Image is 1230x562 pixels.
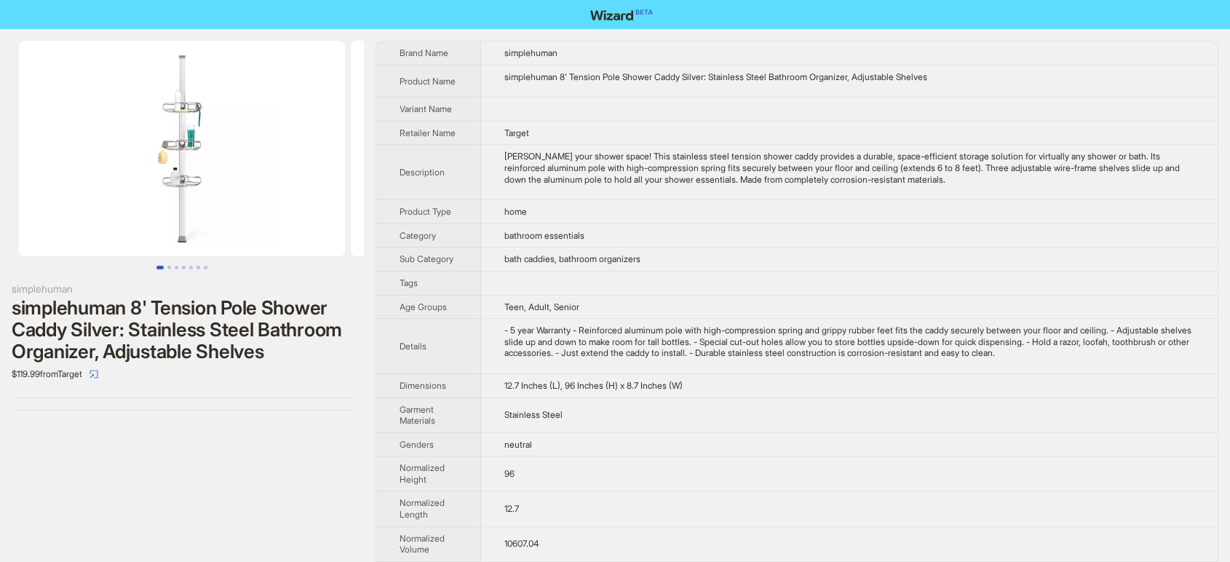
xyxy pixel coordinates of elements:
span: Variant Name [400,103,452,114]
div: simplehuman [12,281,352,297]
span: Tags [400,277,418,288]
span: Age Groups [400,301,447,312]
span: 10607.04 [504,538,539,549]
span: 96 [504,468,515,479]
button: Go to slide 3 [175,266,178,269]
div: De-clutter your shower space! This stainless steel tension shower caddy provides a durable, space... [504,151,1194,185]
span: Description [400,167,445,178]
span: Teen, Adult, Senior [504,301,579,312]
span: 12.7 Inches (L), 96 Inches (H) x 8.7 Inches (W) [504,380,683,391]
span: bath caddies, bathroom organizers [504,253,640,264]
button: Go to slide 2 [167,266,171,269]
span: simplehuman [504,47,558,58]
button: Go to slide 1 [156,266,164,269]
div: $119.99 from Target [12,363,352,386]
span: Garment Materials [400,404,435,427]
span: Details [400,341,426,352]
span: Normalized Length [400,497,445,520]
span: Sub Category [400,253,453,264]
span: Stainless Steel [504,409,563,420]
span: Product Type [400,206,451,217]
span: select [90,370,98,379]
span: Target [504,127,529,138]
div: simplehuman 8' Tension Pole Shower Caddy Silver: Stainless Steel Bathroom Organizer, Adjustable S... [12,297,352,363]
button: Go to slide 4 [182,266,186,269]
span: 12.7 [504,503,519,514]
div: simplehuman 8' Tension Pole Shower Caddy Silver: Stainless Steel Bathroom Organizer, Adjustable S... [504,71,1194,83]
button: Go to slide 7 [204,266,207,269]
span: bathroom essentials [504,230,584,241]
img: simplehuman 8' Tension Pole Shower Caddy Silver: Stainless Steel Bathroom Organizer, Adjustable S... [19,41,345,256]
span: Brand Name [400,47,448,58]
div: - 5 year Warranty - Reinforced aluminum pole with high-compression spring and grippy rubber feet ... [504,325,1194,359]
button: Go to slide 5 [189,266,193,269]
img: simplehuman 8' Tension Pole Shower Caddy Silver: Stainless Steel Bathroom Organizer, Adjustable S... [351,41,677,256]
span: Dimensions [400,380,446,391]
span: Normalized Volume [400,533,445,555]
span: Normalized Height [400,462,445,485]
button: Go to slide 6 [197,266,200,269]
span: home [504,206,527,217]
span: neutral [504,439,532,450]
span: Category [400,230,436,241]
span: Genders [400,439,434,450]
span: Retailer Name [400,127,456,138]
span: Product Name [400,76,456,87]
